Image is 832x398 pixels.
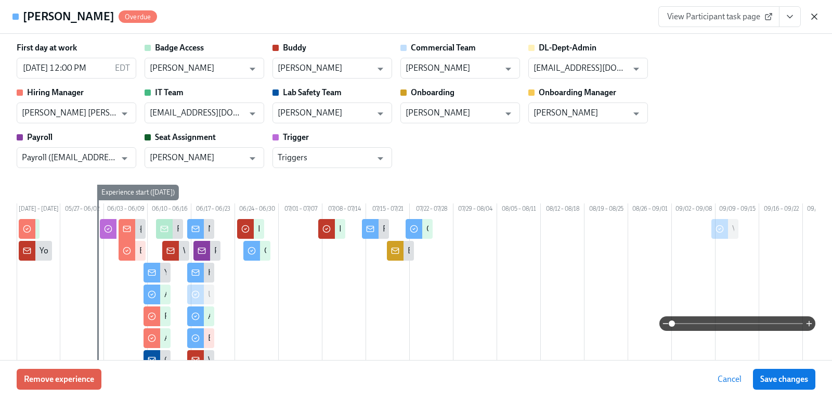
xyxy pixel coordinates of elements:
button: Open [116,150,133,166]
div: 06/24 – 06/30 [235,203,279,217]
div: [DATE] – [DATE] [17,203,60,217]
label: First day at work [17,42,77,54]
div: Upload a headshot for the All Hands Meeting [208,289,367,300]
span: Remove experience [24,374,94,384]
button: Open [372,61,388,77]
div: Invite {{ participant.fullName }} for coffee [258,223,404,235]
strong: IT Team [155,87,184,97]
div: 08/26 – 09/01 [628,203,672,217]
div: Write a welcome card for {{ participant.fullName }} [183,245,362,256]
div: New Hire Orientation & Benefits Sessions are on Confluence! [208,223,424,235]
span: View Participant task page [667,11,771,22]
div: 09/09 – 09/15 [716,203,759,217]
h4: [PERSON_NAME] [23,9,114,24]
div: 06/17 – 06/23 [191,203,235,217]
button: Open [244,150,261,166]
strong: DL-Dept-Admin [539,43,596,53]
div: PAYROLL: New Hires are active in ADP and ready for review! [214,245,427,256]
div: Invite {{ participant.fullName }} for lunch [339,223,483,235]
div: 07/08 – 07/14 [322,203,366,217]
button: Open [628,61,644,77]
div: Reminder of helpful Confluence resources [383,223,532,235]
p: EDT [115,62,130,74]
strong: Payroll [27,132,53,142]
div: Complete your WEEK 1 Onboarding Survey in ADP [264,245,441,256]
strong: Badge Access [155,43,204,53]
strong: Lab Safety Team [283,87,342,97]
button: Open [628,106,644,122]
div: 07/15 – 07/21 [366,203,410,217]
div: Your first day at Element is quickly approaching [164,267,331,278]
button: Cancel [710,369,749,390]
div: Book Leadership Orientation sessions for {{ participant.startDate | MMMM Do }} cohort [408,245,716,256]
button: Open [500,106,516,122]
div: 09/16 – 09/22 [759,203,803,217]
button: Open [500,61,516,77]
div: Book 1:1s to meet key colleagues [208,332,323,344]
div: Arrange job-specific trainings and regular check-ins with {{ participant.fullName }} [164,332,454,344]
div: 08/19 – 08/25 [584,203,628,217]
div: {{ participant.fullName }}'s first day is quickly approaching! [139,223,347,235]
span: Overdue [119,13,157,21]
div: Complete your WEEK 5 Onboarding Survey in ADP [426,223,605,235]
button: View task page [779,6,801,27]
div: Build a 30-60-90 day plan for {{ participant.fullName }} [139,245,335,256]
div: Recommend people for {{ participant.fullName }} to meet [164,311,368,322]
strong: Onboarding [411,87,454,97]
div: 07/01 – 07/07 [279,203,322,217]
strong: Hiring Manager [27,87,84,97]
span: Cancel [718,374,742,384]
div: You've been nominated to be an Orientation Buddy for {{ participant.fullName }} [40,245,322,256]
div: 06/10 – 06/16 [148,203,191,217]
div: Reminder to create New Hire badges for {{ participant.startDate | MMMM Do }} [177,223,456,235]
strong: Seat Assignment [155,132,216,142]
strong: Onboarding Manager [539,87,616,97]
div: 08/05 – 08/11 [497,203,541,217]
button: Open [244,61,261,77]
div: 07/22 – 07/28 [410,203,453,217]
button: Open [244,106,261,122]
strong: Buddy [283,43,306,53]
div: 05/27 – 06/02 [60,203,104,217]
div: On-cycle hires for orientation day on {{ participant.startDate | dddd MMMM Do }} [164,354,449,366]
button: Remove experience [17,369,101,390]
div: 07/29 – 08/04 [453,203,497,217]
div: 06/03 – 06/09 [104,203,148,217]
button: Save changes [753,369,815,390]
div: ACTION ITEM: Wage Theft Notice [164,289,284,300]
div: 08/12 – 08/18 [541,203,584,217]
button: Open [116,106,133,122]
div: Experience start ([DATE]) [97,185,179,200]
strong: Trigger [283,132,309,142]
a: View Participant task page [658,6,779,27]
div: ADP Time & Attendance Training [208,311,325,322]
div: Happy first day! [208,267,264,278]
div: 09/02 – 09/08 [672,203,716,217]
span: Save changes [760,374,808,384]
button: Open [372,106,388,122]
strong: Commercial Team [411,43,476,53]
div: Welcome {{ participant.fullName }} on their first day [208,354,391,366]
button: Open [372,150,388,166]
